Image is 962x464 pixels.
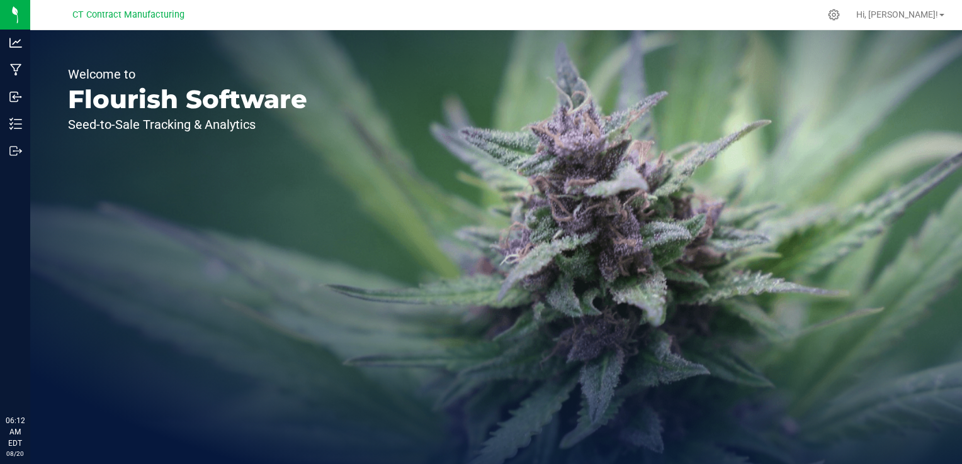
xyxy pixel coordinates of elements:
[68,68,307,80] p: Welcome to
[9,145,22,157] inline-svg: Outbound
[6,449,25,458] p: 08/20
[68,87,307,112] p: Flourish Software
[68,118,307,131] p: Seed-to-Sale Tracking & Analytics
[9,118,22,130] inline-svg: Inventory
[9,64,22,76] inline-svg: Manufacturing
[72,9,184,20] span: CT Contract Manufacturing
[9,91,22,103] inline-svg: Inbound
[826,9,842,21] div: Manage settings
[856,9,938,19] span: Hi, [PERSON_NAME]!
[9,36,22,49] inline-svg: Analytics
[6,415,25,449] p: 06:12 AM EDT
